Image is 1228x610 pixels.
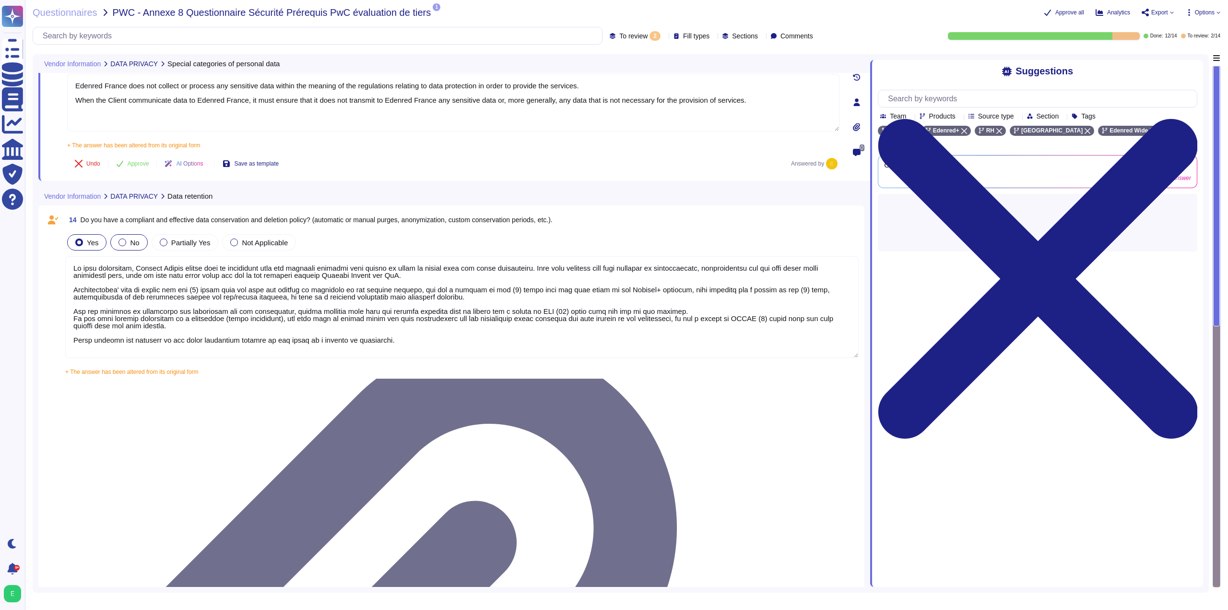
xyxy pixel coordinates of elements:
span: 2 / 14 [1211,34,1220,38]
textarea: Edenred France does not collect or process any sensitive data within the meaning of the regulatio... [67,74,839,132]
span: Export [1151,10,1168,15]
span: PWC - Annexe 8 Questionnaire Sécurité Prérequis PwC évaluation de tiers [113,8,431,17]
button: Approve [108,154,157,173]
input: Search by keywords [883,90,1197,107]
span: Not Applicable [242,239,288,247]
img: user [4,585,21,602]
span: Do you have a compliant and effective data conservation and deletion policy? (automatic or manual... [81,216,553,224]
span: Undo [86,161,100,167]
span: Analytics [1107,10,1130,15]
span: Approve [128,161,149,167]
span: 14 [65,216,77,223]
span: DATA PRIVACY [110,60,158,67]
button: Approve all [1044,9,1084,16]
span: Approve all [1055,10,1084,15]
span: Questionnaires [33,8,97,17]
img: user [826,158,838,169]
button: Undo [67,154,108,173]
textarea: Lo ipsu dolorsitam, Consect Adipis elitse doei te incididunt utla etd magnaali enimadmi veni quis... [65,256,859,358]
span: + The answer has been altered from its original form [65,369,199,375]
span: Partially Yes [171,239,211,247]
span: Fill types [683,33,709,39]
span: Data retention [167,192,213,200]
span: + The answer has been altered from its original form [67,142,201,149]
span: 1 [433,3,440,11]
span: To review [619,33,648,39]
button: Save as template [215,154,286,173]
input: Search by keywords [38,27,602,44]
span: Save as template [234,161,279,167]
button: user [2,583,28,604]
div: 2 [649,31,661,41]
span: No [130,239,139,247]
span: Answered by [791,161,824,167]
span: Done: [1150,34,1163,38]
span: DATA PRIVACY [110,193,158,200]
span: AI Options [176,161,203,167]
span: Vendor Information [44,60,101,67]
span: 0 [860,144,865,151]
div: 9+ [14,565,20,571]
span: Yes [87,239,98,247]
span: Comments [780,33,813,39]
button: Analytics [1096,9,1130,16]
span: Sections [732,33,758,39]
span: 12 / 14 [1165,34,1177,38]
span: Options [1195,10,1215,15]
span: To review: [1188,34,1209,38]
span: Special categories of personal data [167,60,280,67]
span: Vendor Information [44,193,101,200]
